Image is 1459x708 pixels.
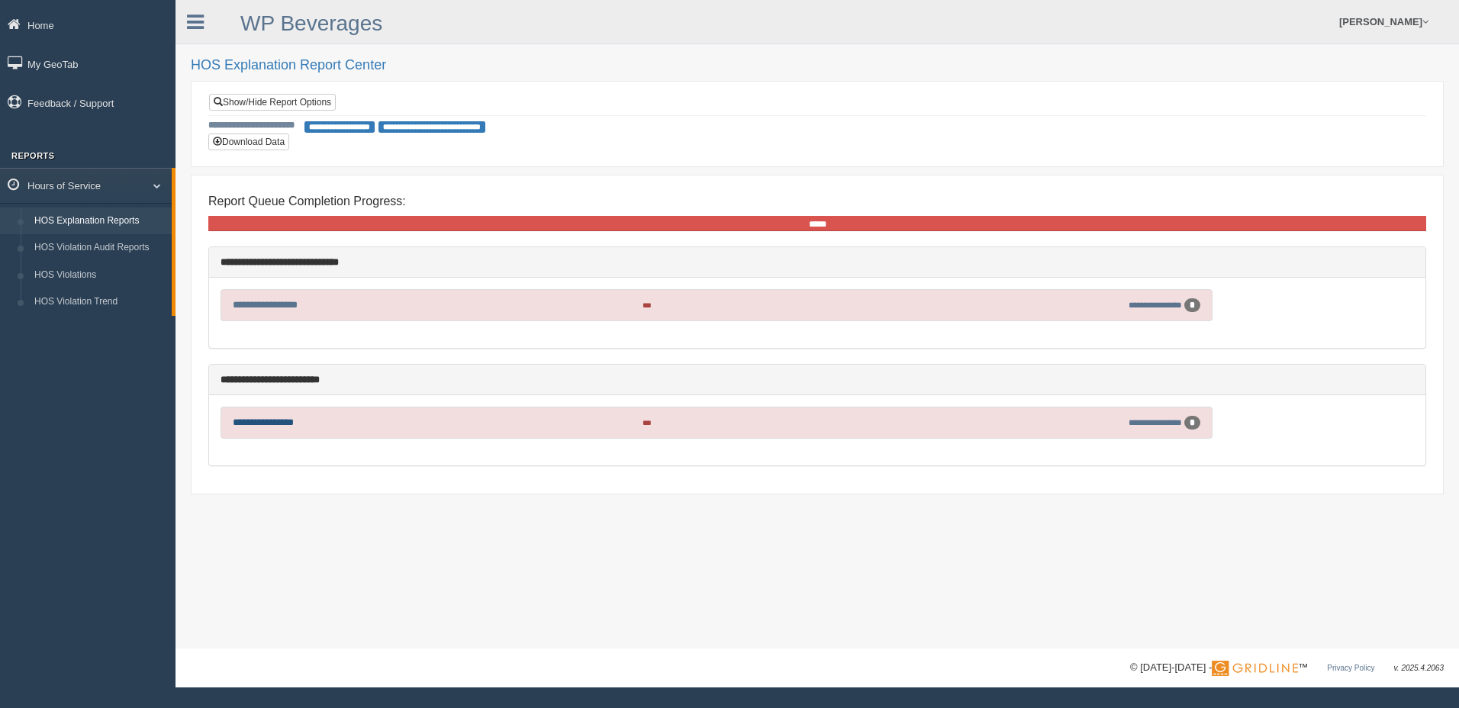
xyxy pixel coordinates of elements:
[191,58,1444,73] h2: HOS Explanation Report Center
[208,134,289,150] button: Download Data
[208,195,1426,208] h4: Report Queue Completion Progress:
[209,94,336,111] a: Show/Hide Report Options
[27,288,172,316] a: HOS Violation Trend
[240,11,382,35] a: WP Beverages
[1130,660,1444,676] div: © [DATE]-[DATE] - ™
[27,262,172,289] a: HOS Violations
[1327,664,1374,672] a: Privacy Policy
[27,208,172,235] a: HOS Explanation Reports
[1394,664,1444,672] span: v. 2025.4.2063
[1212,661,1298,676] img: Gridline
[27,234,172,262] a: HOS Violation Audit Reports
